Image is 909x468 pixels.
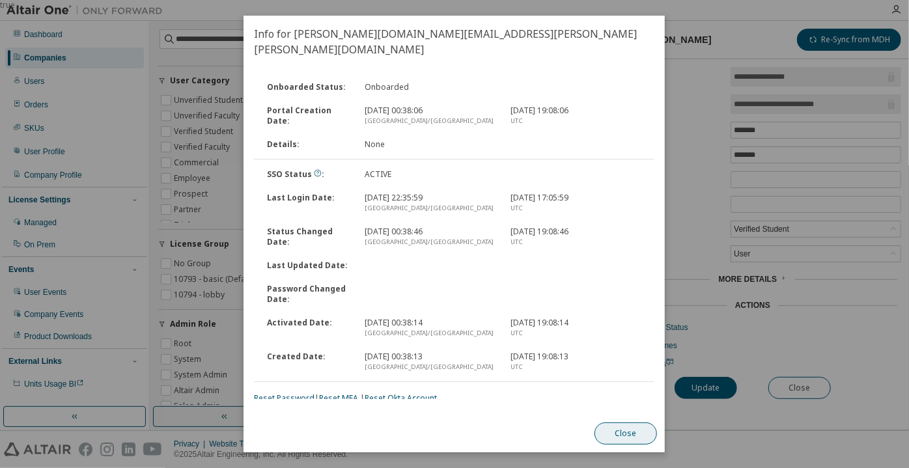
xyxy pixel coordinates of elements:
div: UTC [511,237,642,247]
div: UTC [511,203,642,213]
div: [GEOGRAPHIC_DATA]/[GEOGRAPHIC_DATA] [365,116,496,126]
div: Password Changed Date : [259,284,357,305]
div: [DATE] 19:08:14 [503,318,650,338]
div: [GEOGRAPHIC_DATA]/[GEOGRAPHIC_DATA] [365,203,496,213]
div: SSO Status : [259,169,357,180]
div: [DATE] 00:38:06 [357,105,503,126]
div: [DATE] 19:08:13 [503,351,650,372]
div: Portal Creation Date : [259,105,357,126]
div: [DATE] 17:05:59 [503,193,650,213]
div: Status Changed Date : [259,227,357,247]
div: ACTIVE [357,169,503,180]
div: Last Updated Date : [259,260,357,271]
div: [DATE] 19:08:46 [503,227,650,247]
a: Reset MFA [319,392,358,404]
h2: Info for [PERSON_NAME][DOMAIN_NAME][EMAIL_ADDRESS][PERSON_NAME][PERSON_NAME][DOMAIN_NAME] [244,16,665,68]
a: Reset Password [254,392,315,404]
div: [GEOGRAPHIC_DATA]/[GEOGRAPHIC_DATA] [365,237,496,247]
div: UTC [511,116,642,126]
div: None [357,139,503,150]
div: Details : [259,139,357,150]
div: [DATE] 19:08:06 [503,105,650,126]
a: Reset Okta Account [365,392,437,404]
div: Onboarded [357,82,503,92]
div: Created Date : [259,351,357,372]
div: [GEOGRAPHIC_DATA]/[GEOGRAPHIC_DATA] [365,362,496,372]
div: [DATE] 00:38:46 [357,227,503,247]
div: Last Login Date : [259,193,357,213]
div: [GEOGRAPHIC_DATA]/[GEOGRAPHIC_DATA] [365,328,496,338]
button: Close [595,422,658,445]
div: Onboarded Status : [259,82,357,92]
div: Activated Date : [259,318,357,338]
div: UTC [511,362,642,372]
div: [DATE] 00:38:13 [357,351,503,372]
div: [DATE] 00:38:14 [357,318,503,338]
div: | | [254,393,654,404]
div: [DATE] 22:35:59 [357,193,503,213]
div: UTC [511,328,642,338]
